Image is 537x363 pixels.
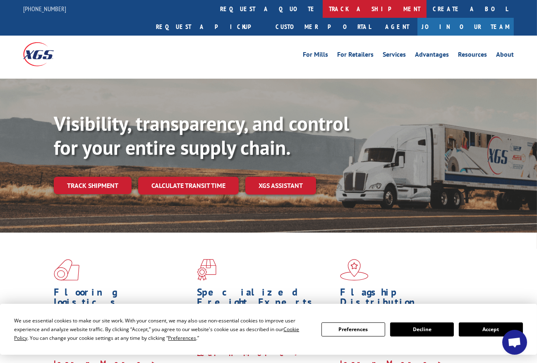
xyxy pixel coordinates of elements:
button: Decline [390,322,454,337]
h1: Specialized Freight Experts [197,287,334,311]
a: Calculate transit time [138,177,239,195]
a: Join Our Team [417,18,514,36]
a: For Retailers [337,51,374,60]
a: Track shipment [54,177,132,194]
b: Visibility, transparency, and control for your entire supply chain. [54,111,349,160]
a: [PHONE_NUMBER] [23,5,66,13]
a: Services [383,51,406,60]
a: For Mills [303,51,328,60]
a: Agent [377,18,417,36]
button: Accept [459,322,523,337]
img: xgs-icon-total-supply-chain-intelligence-red [54,259,79,281]
div: We use essential cookies to make our site work. With your consent, we may also use non-essential ... [14,316,311,342]
button: Preferences [321,322,385,337]
span: Preferences [168,334,196,341]
img: xgs-icon-flagship-distribution-model-red [340,259,369,281]
a: Customer Portal [269,18,377,36]
a: Resources [458,51,487,60]
div: Open chat [502,330,527,355]
a: Advantages [415,51,449,60]
a: Learn More > [197,349,300,358]
a: Request a pickup [150,18,269,36]
h1: Flooring Logistics Solutions [54,287,191,321]
img: xgs-icon-focused-on-flooring-red [197,259,216,281]
a: About [496,51,514,60]
h1: Flagship Distribution Model [340,287,477,321]
a: XGS ASSISTANT [245,177,316,195]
